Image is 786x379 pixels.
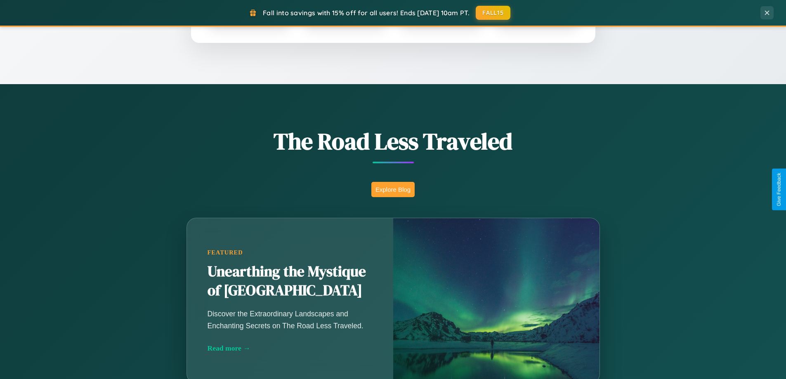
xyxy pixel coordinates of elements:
button: FALL15 [476,6,510,20]
h2: Unearthing the Mystique of [GEOGRAPHIC_DATA] [208,262,373,300]
div: Featured [208,249,373,256]
button: Explore Blog [371,182,415,197]
p: Discover the Extraordinary Landscapes and Enchanting Secrets on The Road Less Traveled. [208,308,373,331]
h1: The Road Less Traveled [146,125,641,157]
div: Give Feedback [776,173,782,206]
div: Read more → [208,344,373,353]
span: Fall into savings with 15% off for all users! Ends [DATE] 10am PT. [263,9,470,17]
